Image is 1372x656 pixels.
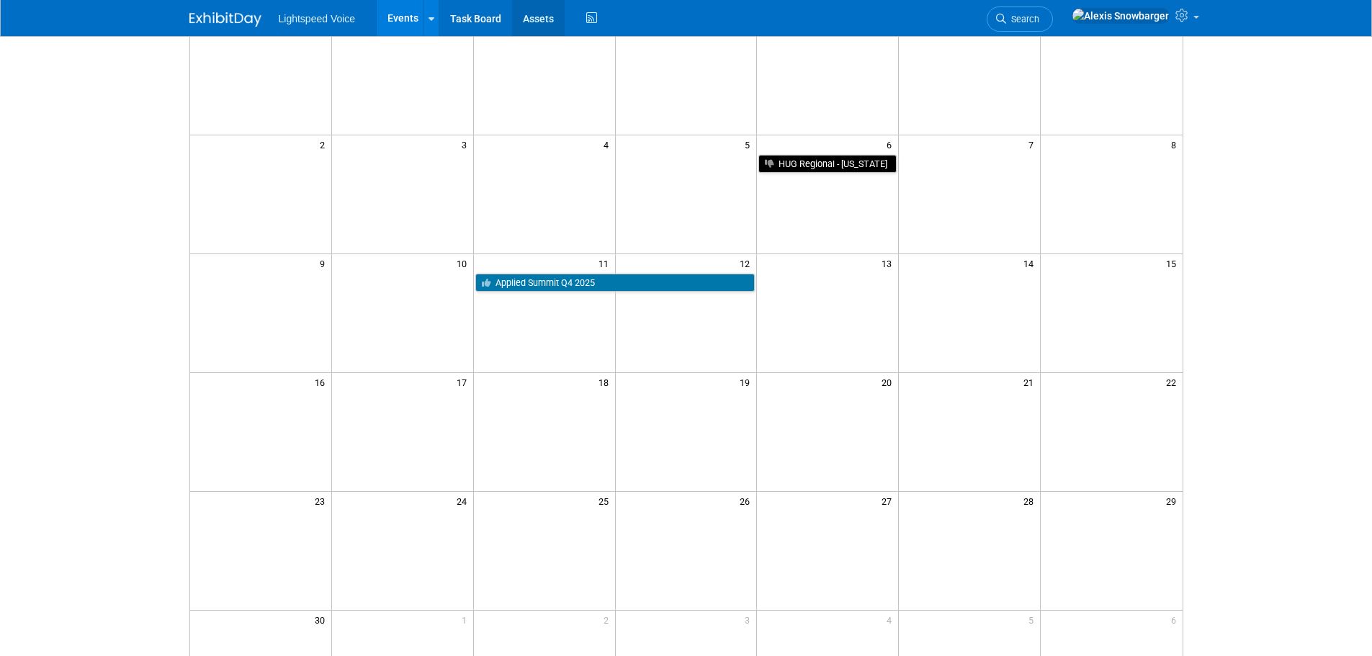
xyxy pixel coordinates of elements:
span: 22 [1165,373,1183,391]
img: ExhibitDay [189,12,261,27]
span: 30 [313,611,331,629]
span: 11 [597,254,615,272]
span: 23 [313,492,331,510]
a: Applied Summit Q4 2025 [475,274,756,292]
span: 13 [880,254,898,272]
span: 4 [885,611,898,629]
span: 8 [1170,135,1183,153]
span: 4 [602,135,615,153]
span: 21 [1022,373,1040,391]
span: 5 [743,135,756,153]
span: 24 [455,492,473,510]
span: 19 [738,373,756,391]
span: 16 [313,373,331,391]
span: 17 [455,373,473,391]
span: 1 [460,611,473,629]
a: HUG Regional - [US_STATE] [758,155,897,174]
span: 20 [880,373,898,391]
span: 6 [1170,611,1183,629]
span: 26 [738,492,756,510]
span: Search [1006,14,1039,24]
span: 2 [602,611,615,629]
span: 2 [318,135,331,153]
img: Alexis Snowbarger [1072,8,1170,24]
span: 10 [455,254,473,272]
span: 3 [460,135,473,153]
span: 14 [1022,254,1040,272]
span: 12 [738,254,756,272]
span: 15 [1165,254,1183,272]
span: 9 [318,254,331,272]
span: 7 [1027,135,1040,153]
span: 6 [885,135,898,153]
span: 29 [1165,492,1183,510]
span: 28 [1022,492,1040,510]
span: 27 [880,492,898,510]
a: Search [987,6,1053,32]
span: 3 [743,611,756,629]
span: 25 [597,492,615,510]
span: Lightspeed Voice [279,13,356,24]
span: 5 [1027,611,1040,629]
span: 18 [597,373,615,391]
